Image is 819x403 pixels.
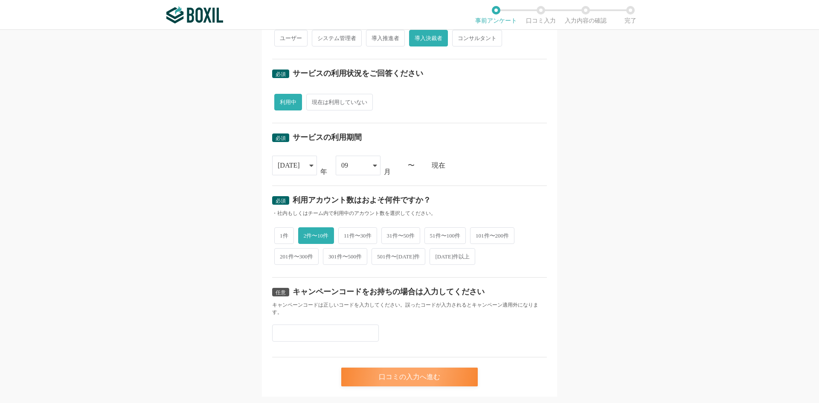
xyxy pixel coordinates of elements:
span: 501件〜[DATE]件 [372,248,425,265]
div: ・社内もしくはチーム内で利用中のアカウント数を選択してください。 [272,210,547,217]
span: 必須 [276,198,286,204]
span: 301件〜500件 [323,248,367,265]
span: コンサルタント [452,30,502,46]
li: 事前アンケート [473,6,518,24]
img: ボクシルSaaS_ロゴ [166,6,223,23]
span: 11件〜30件 [338,227,377,244]
li: 完了 [608,6,653,24]
div: 現在 [432,162,547,169]
span: 必須 [276,135,286,141]
li: 口コミ入力 [518,6,563,24]
div: [DATE] [278,156,300,175]
span: 任意 [276,290,286,296]
span: 利用中 [274,94,302,110]
span: 1件 [274,227,294,244]
div: 09 [341,156,348,175]
span: システム管理者 [312,30,362,46]
div: 〜 [408,162,415,169]
div: キャンペーンコードをお持ちの場合は入力してください [293,288,485,296]
div: 口コミの入力へ進む [341,368,478,386]
span: 2件〜10件 [298,227,334,244]
div: 利用アカウント数はおよそ何件ですか？ [293,196,431,204]
span: 現在は利用していない [306,94,373,110]
div: キャンペーンコードは正しいコードを入力してください。誤ったコードが入力されるとキャンペーン適用外になります。 [272,302,547,316]
span: 31件〜50件 [381,227,420,244]
span: 導入推進者 [366,30,405,46]
div: 月 [384,168,391,175]
span: 必須 [276,71,286,77]
li: 入力内容の確認 [563,6,608,24]
span: 101件〜200件 [470,227,514,244]
span: 導入決裁者 [409,30,448,46]
span: 51件〜100件 [424,227,466,244]
span: 201件〜300件 [274,248,319,265]
div: 年 [320,168,327,175]
div: サービスの利用状況をご回答ください [293,70,423,77]
span: ユーザー [274,30,308,46]
span: [DATE]件以上 [430,248,475,265]
div: サービスの利用期間 [293,133,362,141]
